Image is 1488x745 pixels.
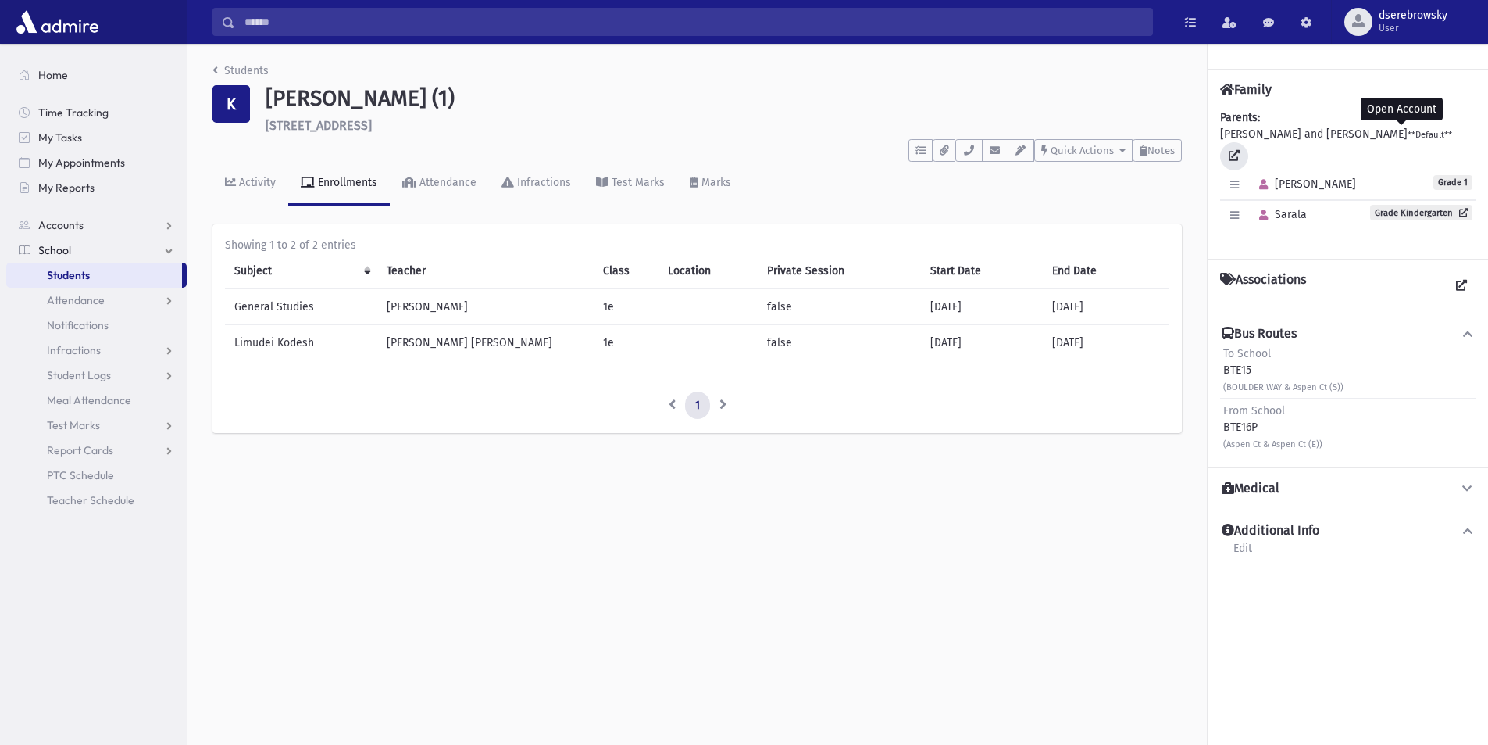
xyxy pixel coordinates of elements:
a: School [6,238,187,263]
span: My Reports [38,181,95,195]
b: Parents: [1220,111,1260,124]
td: [PERSON_NAME] [PERSON_NAME] [377,324,594,360]
th: Teacher [377,253,594,289]
small: (Aspen Ct & Aspen Ct (E)) [1223,439,1322,450]
h4: Family [1220,82,1272,97]
td: false [758,288,921,324]
span: From School [1223,404,1285,417]
td: [DATE] [1043,288,1169,324]
span: Student Logs [47,368,111,382]
a: Students [212,64,269,77]
a: Test Marks [583,162,677,206]
td: Limudei Kodesh [225,324,377,360]
span: User [1379,22,1447,34]
div: Marks [698,176,731,189]
span: Time Tracking [38,106,109,120]
div: Enrollments [315,176,377,189]
button: Quick Actions [1034,139,1133,162]
h4: Bus Routes [1222,326,1297,342]
td: false [758,324,921,360]
a: Students [6,263,182,288]
td: [DATE] [921,288,1043,324]
span: Teacher Schedule [47,493,134,507]
td: [PERSON_NAME] [377,288,594,324]
a: Time Tracking [6,100,187,125]
a: Grade Kindergarten [1370,205,1472,220]
img: AdmirePro [12,6,102,38]
div: [PERSON_NAME] and [PERSON_NAME] [1220,109,1476,246]
td: 1e [594,288,658,324]
h4: Associations [1220,272,1306,300]
div: Test Marks [608,176,665,189]
h6: [STREET_ADDRESS] [266,118,1182,133]
span: Students [47,268,90,282]
span: Notifications [47,318,109,332]
a: Activity [212,162,288,206]
span: Quick Actions [1051,145,1114,156]
span: School [38,243,71,257]
a: Edit [1233,539,1253,568]
span: Infractions [47,343,101,357]
a: PTC Schedule [6,463,187,488]
div: Showing 1 to 2 of 2 entries [225,237,1169,253]
h4: Additional Info [1222,523,1319,539]
th: Location [658,253,758,289]
a: Infractions [6,338,187,363]
div: Open Account [1361,98,1443,120]
span: My Appointments [38,156,125,170]
div: BTE16P [1223,403,1322,452]
button: Bus Routes [1220,326,1476,342]
a: Marks [677,162,744,206]
a: Attendance [6,288,187,313]
span: Test Marks [47,418,100,432]
a: Notifications [6,313,187,338]
a: Infractions [489,162,583,206]
th: Subject [225,253,377,289]
a: My Reports [6,175,187,200]
h4: Medical [1222,481,1279,497]
td: [DATE] [921,324,1043,360]
a: Accounts [6,213,187,238]
a: Test Marks [6,413,187,438]
a: Report Cards [6,438,187,463]
span: Notes [1147,145,1175,156]
div: K [212,85,250,123]
div: Activity [236,176,276,189]
a: Home [6,63,187,88]
span: Attendance [47,293,105,307]
div: BTE15 [1223,346,1343,395]
span: [PERSON_NAME] [1252,177,1356,191]
th: Class [594,253,658,289]
td: 1e [594,324,658,360]
span: PTC Schedule [47,468,114,482]
span: Report Cards [47,443,113,457]
th: Private Session [758,253,921,289]
a: My Appointments [6,150,187,175]
th: Start Date [921,253,1043,289]
span: dserebrowsky [1379,9,1447,22]
span: Meal Attendance [47,393,131,407]
a: Teacher Schedule [6,488,187,513]
nav: breadcrumb [212,63,269,85]
a: Attendance [390,162,489,206]
h1: [PERSON_NAME] (1) [266,85,1182,112]
td: General Studies [225,288,377,324]
span: Grade 1 [1433,175,1472,190]
a: Meal Attendance [6,388,187,413]
span: My Tasks [38,131,82,145]
a: View all Associations [1447,272,1476,300]
span: Accounts [38,218,84,232]
small: (BOULDER WAY & Aspen Ct (S)) [1223,382,1343,392]
input: Search [235,8,1152,36]
span: To School [1223,347,1271,360]
a: Student Logs [6,363,187,388]
a: My Tasks [6,125,187,150]
button: Notes [1133,139,1182,162]
div: Attendance [416,176,476,189]
th: End Date [1043,253,1169,289]
span: Sarala [1252,208,1307,221]
a: Enrollments [288,162,390,206]
div: Infractions [514,176,571,189]
button: Additional Info [1220,523,1476,539]
span: Home [38,68,68,82]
